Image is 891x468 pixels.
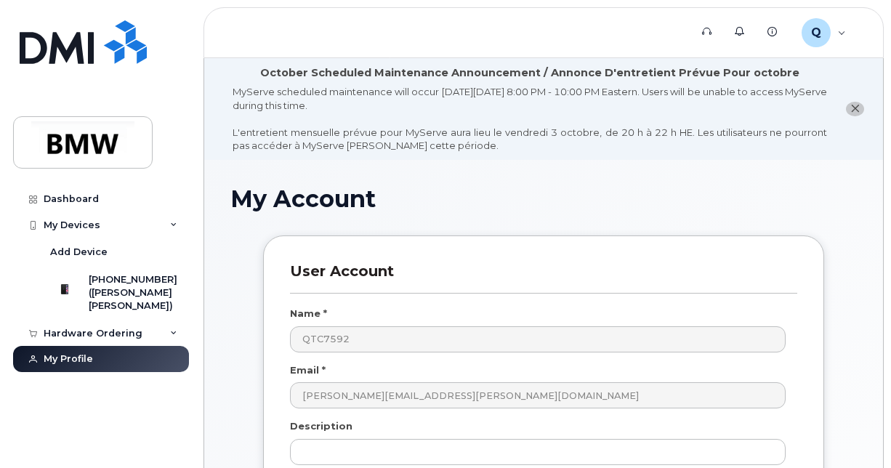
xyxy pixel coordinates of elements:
[828,405,880,457] iframe: Messenger Launcher
[290,419,352,433] label: Description
[290,363,326,377] label: Email *
[290,262,797,294] h3: User Account
[290,307,327,320] label: Name *
[846,102,864,117] button: close notification
[230,186,857,211] h1: My Account
[233,85,827,153] div: MyServe scheduled maintenance will occur [DATE][DATE] 8:00 PM - 10:00 PM Eastern. Users will be u...
[260,65,799,81] div: October Scheduled Maintenance Announcement / Annonce D'entretient Prévue Pour octobre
